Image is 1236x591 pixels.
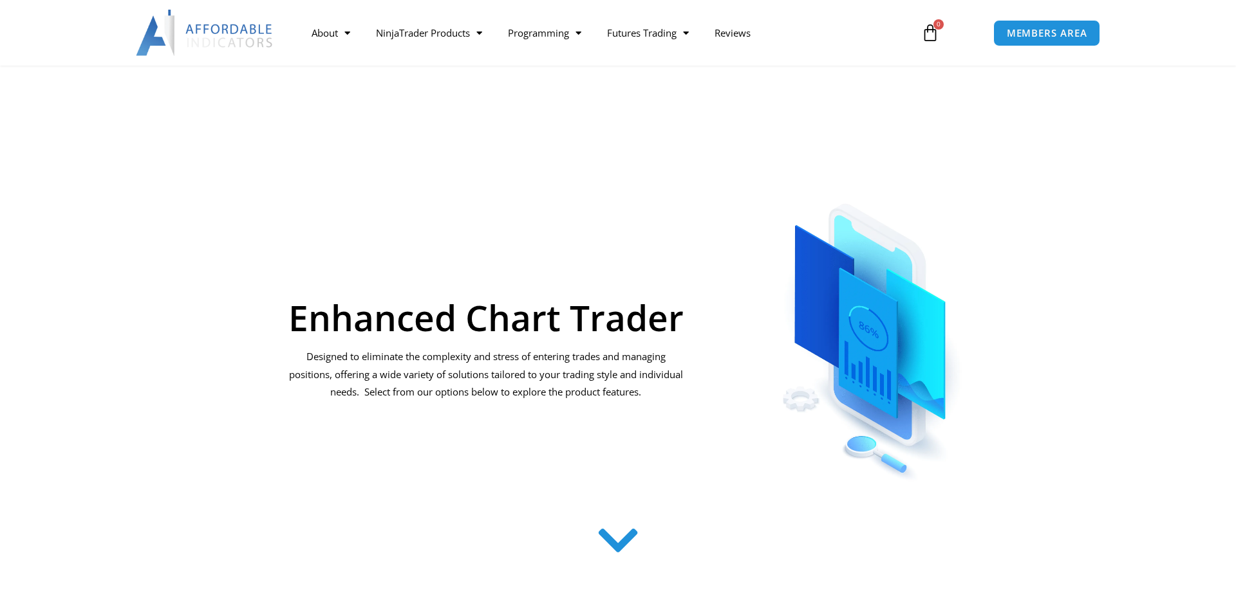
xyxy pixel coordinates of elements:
a: MEMBERS AREA [993,20,1101,46]
a: Reviews [702,18,763,48]
a: About [299,18,363,48]
span: 0 [933,19,944,30]
a: 0 [902,14,959,51]
p: Designed to eliminate the complexity and stress of entering trades and managing positions, offeri... [288,348,685,402]
img: LogoAI | Affordable Indicators – NinjaTrader [136,10,274,56]
a: NinjaTrader Products [363,18,495,48]
span: MEMBERS AREA [1007,28,1087,38]
img: ChartTrader | Affordable Indicators – NinjaTrader [740,172,1004,486]
a: Futures Trading [594,18,702,48]
h1: Enhanced Chart Trader [288,300,685,335]
nav: Menu [299,18,906,48]
a: Programming [495,18,594,48]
